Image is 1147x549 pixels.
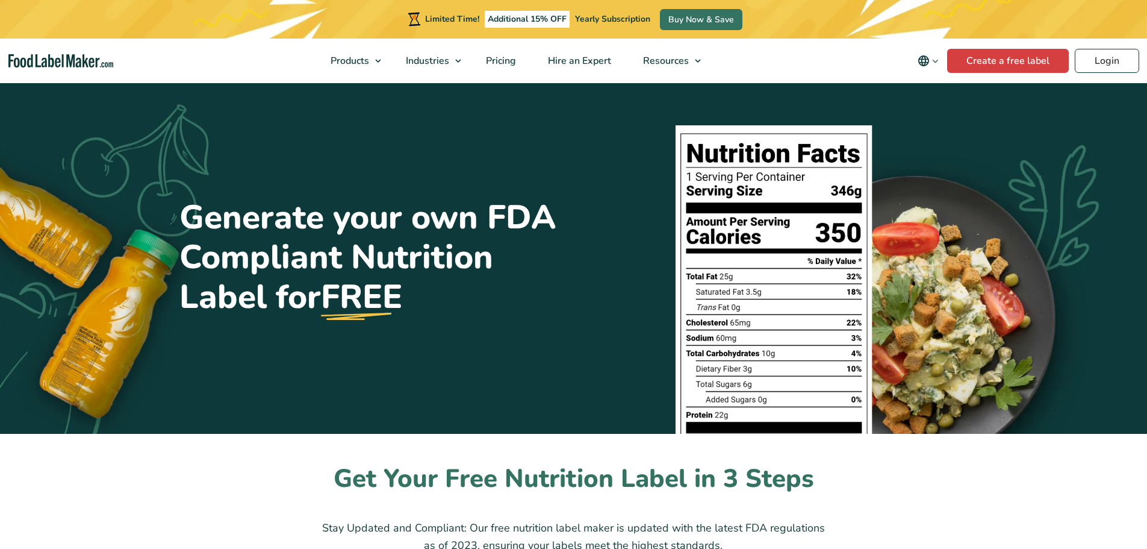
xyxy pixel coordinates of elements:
button: Change language [909,49,947,73]
span: Pricing [482,54,517,67]
span: Hire an Expert [544,54,612,67]
img: A black and white graphic of a nutrition facts label. [667,118,884,434]
span: Resources [639,54,690,67]
a: Resources [627,39,707,83]
a: Buy Now & Save [660,9,742,30]
span: Limited Time! [425,13,479,25]
h1: Generate your own FDA Compliant Nutrition Label for [179,198,565,317]
a: Hire an Expert [532,39,624,83]
span: Yearly Subscription [575,13,650,25]
span: Products [327,54,370,67]
a: Pricing [470,39,529,83]
a: Food Label Maker homepage [8,54,114,68]
a: Industries [390,39,467,83]
a: Create a free label [947,49,1069,73]
span: Additional 15% OFF [485,11,570,28]
u: FREE [321,277,402,317]
a: Login [1075,49,1139,73]
span: Industries [402,54,450,67]
h2: Get Your Free Nutrition Label in 3 Steps [179,463,968,496]
a: Products [315,39,387,83]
